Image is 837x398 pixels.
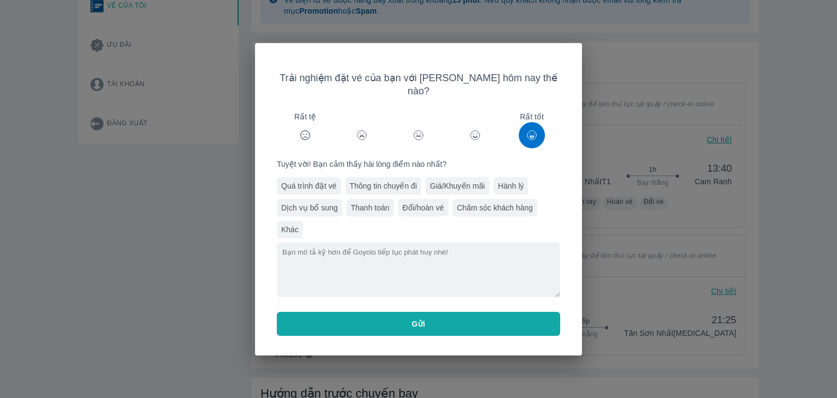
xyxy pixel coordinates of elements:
[426,177,489,195] div: Giá/Khuyến mãi
[347,199,394,216] div: Thanh toán
[277,312,560,336] button: Gửi
[412,318,426,329] span: Gửi
[277,199,342,216] div: Dịch vụ bổ sung
[277,71,560,98] span: Trải nghiệm đặt vé của bạn với [PERSON_NAME] hôm nay thế nào?
[277,177,341,195] div: Quá trình đặt vé
[277,159,560,170] span: Tuyệt vời! Bạn cảm thấy hài lòng điểm nào nhất?
[520,111,544,122] span: Rất tốt
[277,221,303,238] div: Khác
[398,199,448,216] div: Đổi/hoàn vé
[294,111,316,122] span: Rất tệ
[345,177,421,195] div: Thông tin chuyến đi
[494,177,528,195] div: Hành lý
[453,199,537,216] div: Chăm sóc khách hàng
